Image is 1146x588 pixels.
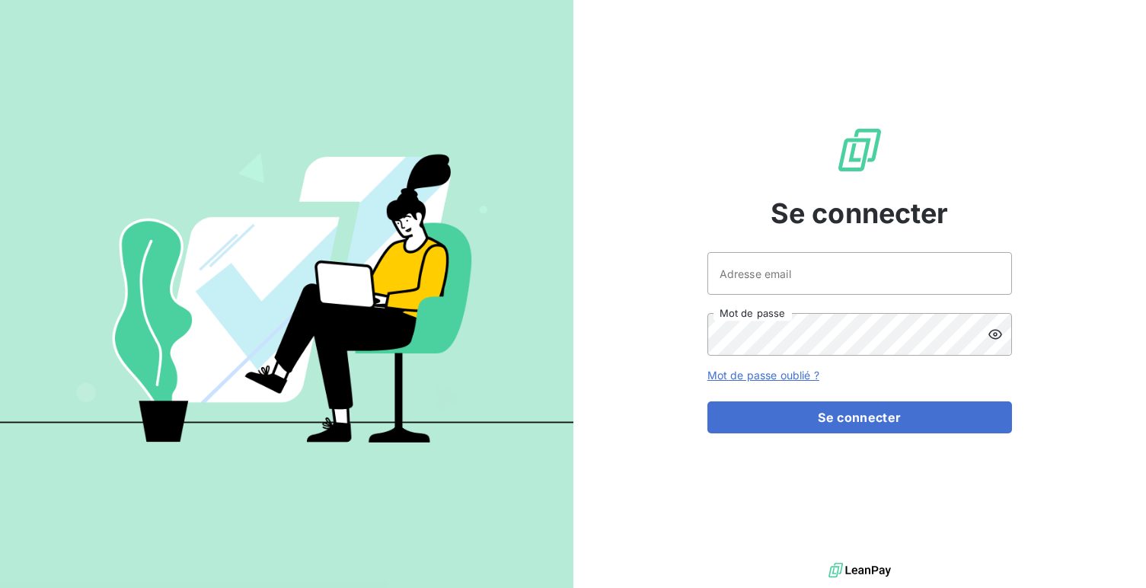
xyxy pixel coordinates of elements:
img: logo [828,559,891,582]
input: placeholder [707,252,1012,295]
button: Se connecter [707,401,1012,433]
a: Mot de passe oublié ? [707,369,819,382]
span: Se connecter [771,193,949,234]
img: Logo LeanPay [835,126,884,174]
